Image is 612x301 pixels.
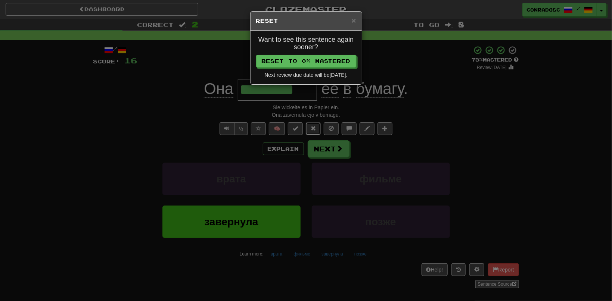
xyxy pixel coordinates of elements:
[256,17,356,25] h5: Reset
[256,71,356,79] div: Next review due date will be [DATE] .
[351,16,356,24] button: Close
[351,16,356,25] span: ×
[256,36,356,51] h4: Want to see this sentence again sooner?
[256,55,356,68] button: Reset to 0% Mastered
